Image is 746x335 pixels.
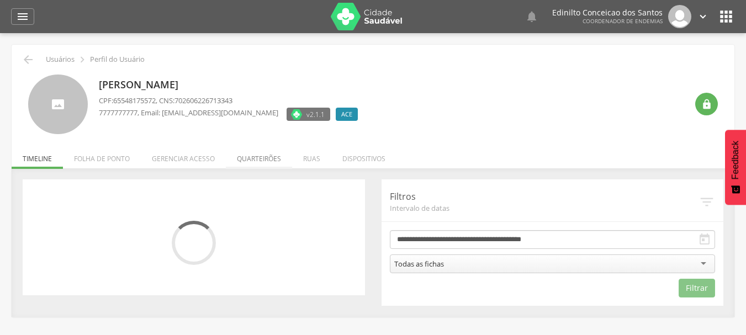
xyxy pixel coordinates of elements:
[390,203,699,213] span: Intervalo de datas
[725,130,746,205] button: Feedback - Mostrar pesquisa
[11,8,34,25] a: 
[16,10,29,23] i: 
[698,233,711,246] i: 
[394,259,444,269] div: Todas as fichas
[731,141,740,179] span: Feedback
[583,17,663,25] span: Coordenador de Endemias
[695,93,718,115] div: Resetar senha
[331,143,396,169] li: Dispositivos
[679,279,715,297] button: Filtrar
[63,143,141,169] li: Folha de ponto
[99,95,363,106] p: CPF: , CNS:
[717,8,735,25] i: 
[525,10,538,23] i: 
[99,78,363,92] p: [PERSON_NAME]
[141,143,226,169] li: Gerenciar acesso
[341,110,352,119] span: ACE
[552,9,663,17] p: Edinilto Conceicao dos Santos
[113,95,156,105] span: 65548175572
[226,143,292,169] li: Quarteirões
[697,10,709,23] i: 
[390,190,699,203] p: Filtros
[46,55,75,64] p: Usuários
[699,194,715,210] i: 
[90,55,145,64] p: Perfil do Usuário
[99,108,278,118] p: , Email: [EMAIL_ADDRESS][DOMAIN_NAME]
[99,108,137,118] span: 7777777777
[287,108,330,121] label: Versão do aplicativo
[306,109,325,120] span: v2.1.1
[292,143,331,169] li: Ruas
[174,95,232,105] span: 702606226713343
[697,5,709,28] a: 
[525,5,538,28] a: 
[76,54,88,66] i: 
[701,99,712,110] i: 
[22,53,35,66] i: Voltar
